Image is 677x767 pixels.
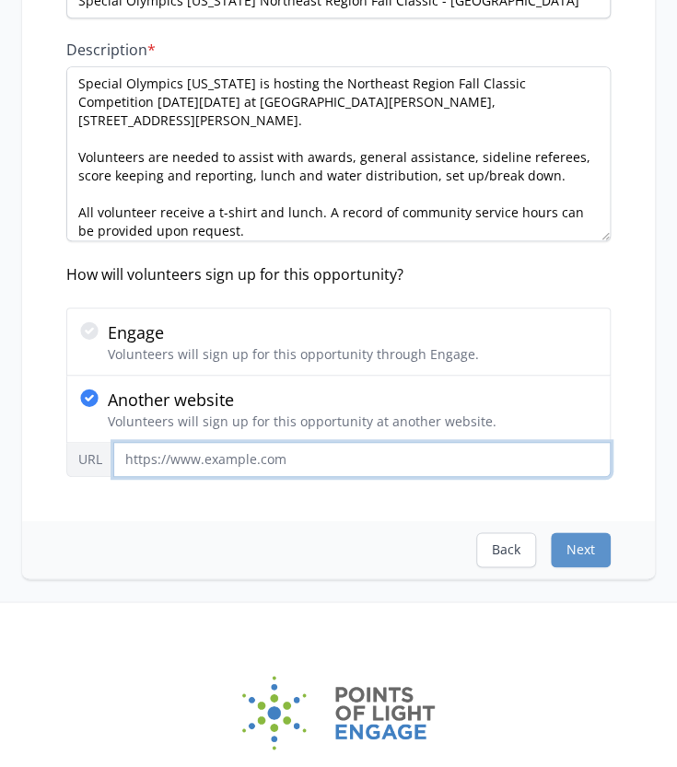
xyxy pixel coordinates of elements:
[242,676,436,750] img: Points of Light Engage
[108,413,496,431] p: Volunteers will sign up for this opportunity at another website.
[66,41,611,59] label: Description
[108,345,479,364] p: Volunteers will sign up for this opportunity through Engage.
[66,443,113,477] label: URL
[66,263,611,285] div: How will volunteers sign up for this opportunity?
[551,532,611,567] button: Next
[476,532,536,567] button: Back
[108,387,496,413] p: Another website
[113,442,611,477] input: https://www.example.com
[108,320,479,345] p: Engage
